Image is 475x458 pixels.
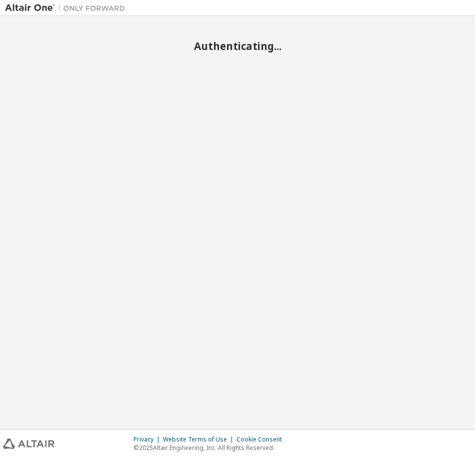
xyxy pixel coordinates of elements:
div: Website Terms of Use [163,435,236,443]
img: Altair One [5,3,130,13]
h2: Authenticating... [5,39,470,52]
div: Privacy [133,435,163,443]
img: altair_logo.svg [3,438,54,449]
div: Cookie Consent [236,435,288,443]
p: © 2025 Altair Engineering, Inc. All Rights Reserved. [133,443,288,452]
